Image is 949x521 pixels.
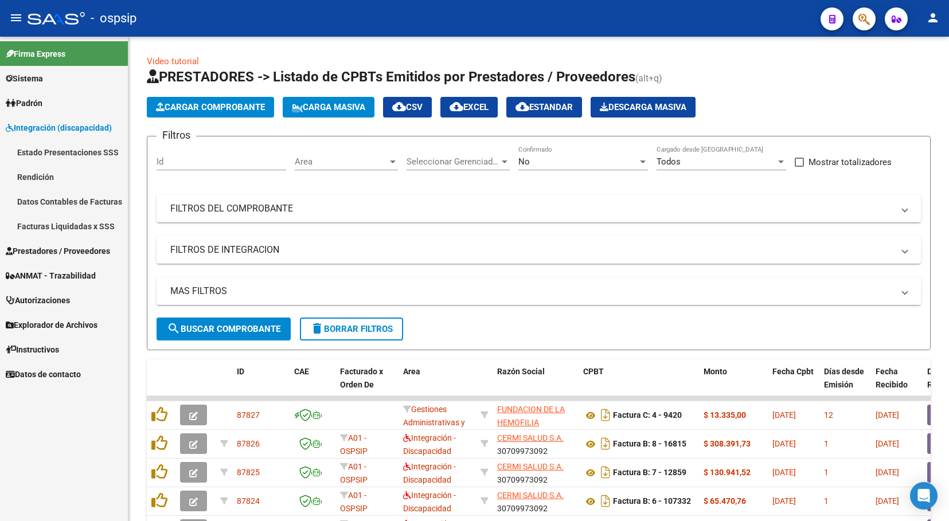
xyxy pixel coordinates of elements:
span: Monto [704,367,727,376]
datatable-header-cell: ID [232,359,290,410]
span: 12 [824,410,833,420]
datatable-header-cell: Facturado x Orden De [335,359,399,410]
button: Buscar Comprobante [157,318,291,340]
span: [DATE] [772,496,796,506]
h3: Filtros [157,127,196,143]
span: FUNDACION DE LA HEMOFILIA [497,405,565,427]
mat-expansion-panel-header: MAS FILTROS [157,277,921,305]
datatable-header-cell: Razón Social [493,359,579,410]
span: Todos [657,156,681,167]
button: Borrar Filtros [300,318,403,340]
div: 30709973092 [497,460,574,484]
span: 1 [824,468,829,477]
mat-icon: cloud_download [450,100,463,113]
span: ID [237,367,244,376]
span: [DATE] [876,468,899,477]
datatable-header-cell: Monto [699,359,768,410]
span: CERMI SALUD S.A. [497,462,564,471]
span: No [518,156,530,167]
mat-panel-title: MAS FILTROS [170,285,893,297]
button: CSV [383,97,432,117]
span: Area [295,156,388,167]
button: Cargar Comprobante [147,97,274,117]
span: Días desde Emisión [824,367,864,389]
span: ANMAT - Trazabilidad [6,269,96,282]
span: Estandar [515,102,573,112]
span: Carga Masiva [292,102,365,112]
a: Video tutorial [147,56,199,66]
span: CERMI SALUD S.A. [497,433,564,442]
span: Cargar Comprobante [156,102,265,112]
app-download-masive: Descarga masiva de comprobantes (adjuntos) [591,97,696,117]
span: Integración - Discapacidad [403,433,456,456]
span: Fecha Recibido [876,367,908,389]
datatable-header-cell: Fecha Recibido [871,359,923,410]
div: 30709973092 [497,432,574,456]
div: 30538011793 [497,403,574,427]
mat-icon: search [167,322,181,335]
span: Prestadores / Proveedores [6,245,110,257]
span: Facturado x Orden De [340,367,383,389]
span: Fecha Cpbt [772,367,814,376]
span: CERMI SALUD S.A. [497,491,564,500]
span: A01 - OSPSIP [340,462,368,484]
button: Estandar [506,97,582,117]
span: Gestiones Administrativas y Otros [403,405,465,440]
span: 87826 [237,439,260,448]
span: Razón Social [497,367,545,376]
span: 87824 [237,496,260,506]
span: Area [403,367,420,376]
span: Padrón [6,97,42,109]
span: Descarga Masiva [600,102,686,112]
strong: Factura B: 8 - 16815 [613,440,686,449]
button: Descarga Masiva [591,97,696,117]
strong: $ 308.391,73 [704,439,751,448]
datatable-header-cell: Area [399,359,476,410]
span: Borrar Filtros [310,324,393,334]
span: Integración - Discapacidad [403,491,456,513]
strong: $ 13.335,00 [704,410,746,420]
strong: Factura B: 7 - 12859 [613,468,686,477]
datatable-header-cell: Fecha Cpbt [768,359,819,410]
mat-icon: person [926,11,940,25]
span: PRESTADORES -> Listado de CPBTs Emitidos por Prestadores / Proveedores [147,69,635,85]
span: [DATE] [876,410,899,420]
span: Integración (discapacidad) [6,122,112,134]
i: Descargar documento [598,463,613,481]
span: Instructivos [6,343,59,356]
datatable-header-cell: Días desde Emisión [819,359,871,410]
span: A01 - OSPSIP [340,433,368,456]
span: Buscar Comprobante [167,324,280,334]
div: 30709973092 [497,489,574,513]
mat-panel-title: FILTROS DEL COMPROBANTE [170,202,893,215]
span: [DATE] [772,468,796,477]
span: Firma Express [6,48,65,60]
span: CAE [294,367,309,376]
span: (alt+q) [635,73,662,84]
span: CPBT [583,367,604,376]
span: Seleccionar Gerenciador [407,156,499,167]
span: 87827 [237,410,260,420]
span: [DATE] [772,410,796,420]
mat-icon: cloud_download [392,100,406,113]
span: Integración - Discapacidad [403,462,456,484]
span: [DATE] [772,439,796,448]
span: 1 [824,496,829,506]
i: Descargar documento [598,406,613,424]
span: Mostrar totalizadores [809,155,892,169]
button: Carga Masiva [283,97,374,117]
strong: Factura C: 4 - 9420 [613,411,682,420]
button: EXCEL [440,97,498,117]
mat-icon: delete [310,322,324,335]
span: 87825 [237,468,260,477]
span: Sistema [6,72,43,85]
datatable-header-cell: CPBT [579,359,699,410]
span: - ospsip [91,6,136,31]
span: 1 [824,439,829,448]
span: EXCEL [450,102,489,112]
strong: Factura B: 6 - 107332 [613,497,691,506]
mat-icon: cloud_download [515,100,529,113]
mat-panel-title: FILTROS DE INTEGRACION [170,244,893,256]
span: Autorizaciones [6,294,70,307]
span: [DATE] [876,439,899,448]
